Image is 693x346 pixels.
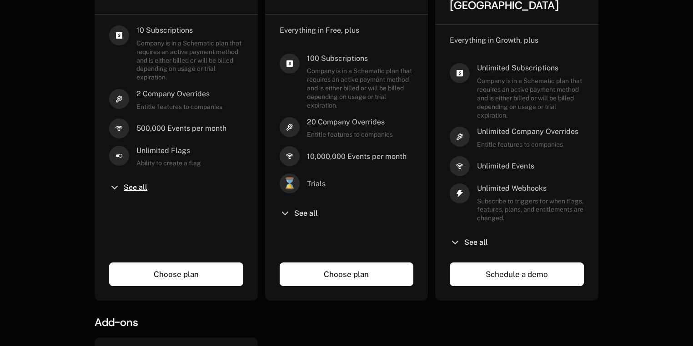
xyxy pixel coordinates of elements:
[109,262,243,286] a: Choose plan
[136,39,243,82] span: Company is in a Schematic plan that requires an active payment method and is either billed or wil...
[136,159,201,168] span: Ability to create a flag
[136,89,222,99] span: 2 Company Overrides
[477,63,584,73] span: Unlimited Subscriptions
[450,237,461,248] i: chevron-down
[450,36,538,44] span: Everything in Growth, plus
[280,26,359,35] span: Everything in Free, plus
[109,182,120,193] i: chevron-down
[477,77,584,119] span: Company is in a Schematic plan that requires an active payment method and is either billed or wil...
[450,262,584,286] a: Schedule a demo
[477,183,584,193] span: Unlimited Webhooks
[109,89,129,109] i: hammer
[307,152,407,162] span: 10,000,000 Events per month
[307,117,393,127] span: 20 Company Overrides
[450,183,470,203] i: thunder
[280,146,300,166] i: signal
[307,130,393,139] span: Entitle features to companies
[109,25,129,45] i: cashapp
[477,161,534,171] span: Unlimited Events
[280,173,300,193] span: ⌛
[464,239,488,246] span: See all
[109,146,129,166] i: boolean-on
[136,146,201,156] span: Unlimited Flags
[307,67,414,109] span: Company is in a Schematic plan that requires an active payment method and is either billed or wil...
[136,124,226,133] span: 500,000 Events per month
[280,208,291,219] i: chevron-down
[450,156,470,176] i: signal
[280,54,300,74] i: cashapp
[477,127,578,137] span: Unlimited Company Overrides
[280,117,300,137] i: hammer
[307,54,414,64] span: 100 Subscriptions
[450,63,470,83] i: cashapp
[109,119,129,138] i: signal
[280,262,414,286] a: Choose plan
[450,127,470,147] i: hammer
[124,184,147,191] span: See all
[477,140,578,149] span: Entitle features to companies
[136,103,222,111] span: Entitle features to companies
[95,315,138,330] span: Add-ons
[307,179,326,189] span: Trials
[477,197,584,223] span: Subscribe to triggers for when flags, features, plans, and entitlements are changed.
[294,210,318,217] span: See all
[136,25,243,35] span: 10 Subscriptions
